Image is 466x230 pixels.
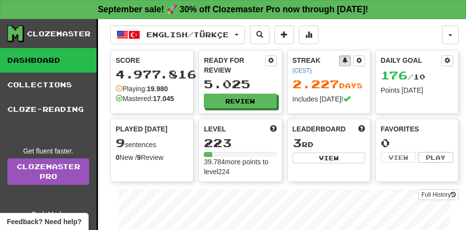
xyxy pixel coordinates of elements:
span: 9 [116,136,125,150]
button: View [381,152,416,163]
button: View [293,153,365,163]
div: 39.784 more points to level 224 [204,157,276,177]
div: New / Review [116,153,188,162]
a: ClozemasterPro [7,158,89,185]
strong: 19.980 [147,85,168,93]
div: 4.977.816 [116,68,188,80]
button: More stats [299,26,319,44]
div: 0 [381,137,453,149]
div: Streak [293,55,339,75]
span: / 10 [381,73,425,81]
span: Open feedback widget [7,217,81,227]
a: (CEST) [293,67,312,74]
div: Get fluent faster. [7,146,89,156]
div: Includes [DATE]! [293,94,365,104]
div: Playing: [116,84,168,94]
div: Mastered: [116,94,174,103]
div: 223 [204,137,276,149]
span: English / Türkçe [147,30,229,39]
strong: 17.045 [153,95,174,102]
div: Day s [293,78,365,91]
span: 176 [381,68,408,82]
div: Clozemaster [27,29,91,39]
div: rd [293,137,365,150]
span: Played [DATE] [116,124,168,134]
button: Play [418,152,453,163]
button: Search sentences [250,26,270,44]
div: Dark Mode [7,209,89,219]
div: 5.025 [204,78,276,90]
button: Add sentence to collection [274,26,294,44]
button: English/Türkçe [110,26,245,44]
div: Points [DATE] [381,85,453,95]
div: Daily Goal [381,55,441,66]
strong: 0 [116,153,120,161]
span: Leaderboard [293,124,346,134]
div: Score [116,55,188,65]
div: sentences [116,137,188,150]
div: Ready for Review [204,55,265,75]
strong: September sale! 🚀 30% off Clozemaster Pro now through [DATE]! [98,4,368,14]
button: Review [204,94,276,108]
span: Level [204,124,226,134]
span: 3 [293,136,302,150]
button: Full History [418,189,459,200]
div: Favorites [381,124,453,134]
span: Score more points to level up [270,124,277,134]
span: This week in points, UTC [358,124,365,134]
span: 2.227 [293,77,339,91]
strong: 9 [137,153,141,161]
